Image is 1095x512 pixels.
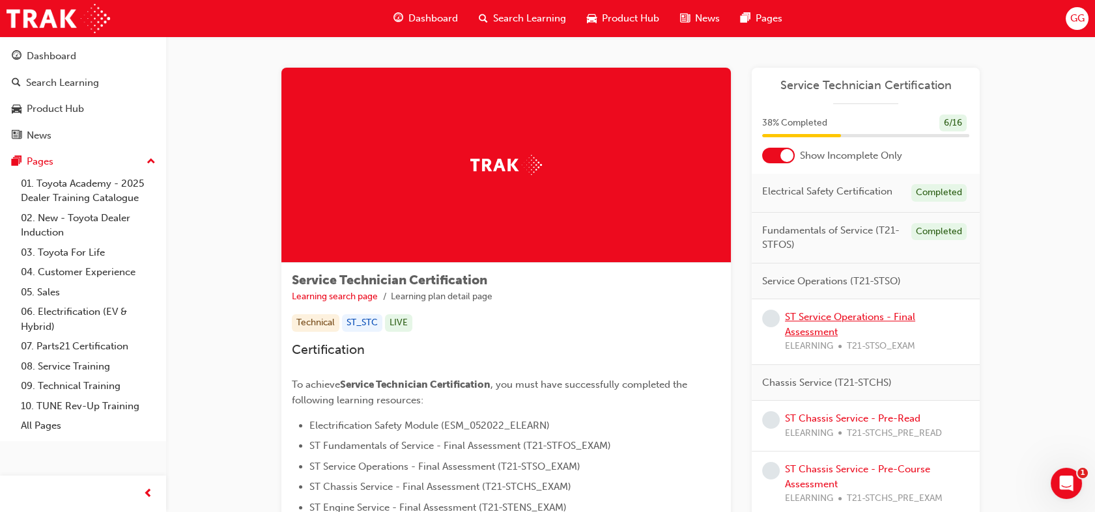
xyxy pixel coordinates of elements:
[5,42,161,150] button: DashboardSearch LearningProduct HubNews
[26,75,99,90] div: Search Learning
[309,481,571,492] span: ST Chassis Service - Final Assessment (T21-STCHS_EXAM)
[493,11,566,26] span: Search Learning
[911,223,967,241] div: Completed
[576,5,670,32] a: car-iconProduct Hub
[1070,11,1084,26] span: GG
[762,411,780,429] span: learningRecordVerb_NONE-icon
[12,130,21,142] span: news-icon
[785,463,930,490] a: ST Chassis Service - Pre-Course Assessment
[7,4,110,33] img: Trak
[385,314,412,332] div: LIVE
[1051,468,1082,499] iframe: Intercom live chat
[847,426,942,441] span: T21-STCHS_PRE_READ
[391,290,492,304] li: Learning plan detail page
[5,71,161,95] a: Search Learning
[292,379,690,406] span: , you must have successfully completed the following learning resources:
[762,274,901,289] span: Service Operations (T21-STSO)
[680,10,690,27] span: news-icon
[911,184,967,202] div: Completed
[342,314,382,332] div: ST_STC
[309,440,611,451] span: ST Fundamentals of Service - Final Assessment (T21-STFOS_EXAM)
[292,342,365,357] span: Certification
[5,124,161,148] a: News
[309,420,550,431] span: Electrification Safety Module (ESM_052022_ELEARN)
[5,97,161,121] a: Product Hub
[785,311,915,338] a: ST Service Operations - Final Assessment
[12,103,21,115] span: car-icon
[785,339,833,354] span: ELEARNING
[847,339,915,354] span: T21-STSO_EXAM
[408,11,458,26] span: Dashboard
[16,357,161,377] a: 08. Service Training
[16,336,161,357] a: 07. Parts21 Certification
[468,5,576,32] a: search-iconSearch Learning
[741,10,750,27] span: pages-icon
[762,184,892,199] span: Electrical Safety Certification
[292,291,378,302] a: Learning search page
[730,5,793,32] a: pages-iconPages
[16,302,161,336] a: 06. Electrification (EV & Hybrid)
[27,154,53,169] div: Pages
[16,396,161,416] a: 10. TUNE Rev-Up Training
[309,461,580,472] span: ST Service Operations - Final Assessment (T21-STSO_EXAM)
[695,11,720,26] span: News
[1077,468,1088,478] span: 1
[340,379,491,390] span: Service Technician Certification
[292,273,487,288] span: Service Technician Certification
[762,310,780,327] span: learningRecordVerb_NONE-icon
[27,49,76,64] div: Dashboard
[762,375,892,390] span: Chassis Service (T21-STCHS)
[143,486,153,502] span: prev-icon
[470,155,542,175] img: Trak
[1066,7,1088,30] button: GG
[587,10,597,27] span: car-icon
[785,412,920,424] a: ST Chassis Service - Pre-Read
[762,223,901,252] span: Fundamentals of Service (T21-STFOS)
[27,101,84,116] div: Product Hub
[16,262,161,282] a: 04. Customer Experience
[762,78,969,93] a: Service Technician Certification
[12,77,21,89] span: search-icon
[16,416,161,436] a: All Pages
[602,11,659,26] span: Product Hub
[393,10,403,27] span: guage-icon
[5,150,161,174] button: Pages
[12,51,21,62] span: guage-icon
[147,154,156,170] span: up-icon
[939,115,967,132] div: 6 / 16
[670,5,730,32] a: news-iconNews
[762,462,780,479] span: learningRecordVerb_NONE-icon
[479,10,488,27] span: search-icon
[762,116,827,131] span: 38 % Completed
[16,174,161,208] a: 01. Toyota Academy - 2025 Dealer Training Catalogue
[12,156,21,168] span: pages-icon
[292,314,339,332] div: Technical
[16,376,161,396] a: 09. Technical Training
[27,128,51,143] div: News
[16,243,161,263] a: 03. Toyota For Life
[16,282,161,303] a: 05. Sales
[292,379,340,390] span: To achieve
[800,148,902,163] span: Show Incomplete Only
[847,491,943,506] span: T21-STCHS_PRE_EXAM
[785,491,833,506] span: ELEARNING
[756,11,782,26] span: Pages
[383,5,468,32] a: guage-iconDashboard
[16,208,161,243] a: 02. New - Toyota Dealer Induction
[5,44,161,68] a: Dashboard
[785,426,833,441] span: ELEARNING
